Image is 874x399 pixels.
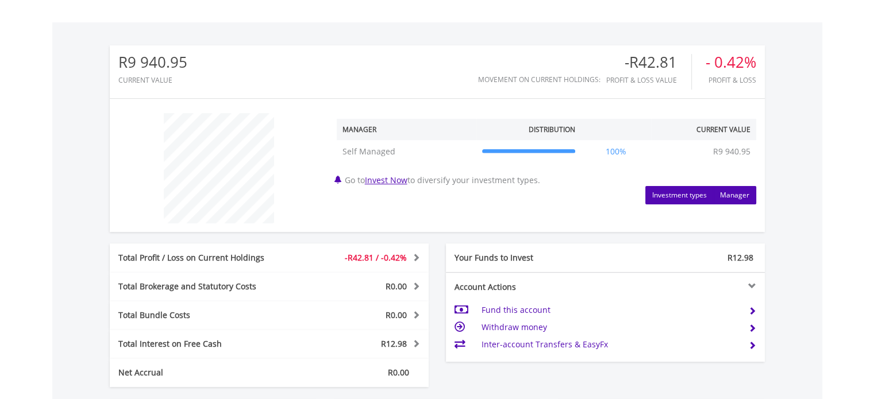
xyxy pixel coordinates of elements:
div: Profit & Loss [706,76,756,84]
span: R12.98 [381,338,407,349]
a: Invest Now [365,175,407,185]
span: R0.00 [388,367,409,378]
span: -R42.81 / -0.42% [345,252,407,263]
th: Current Value [651,119,756,140]
span: R0.00 [386,281,407,292]
th: Manager [337,119,476,140]
div: Your Funds to Invest [446,252,606,264]
div: Total Profit / Loss on Current Holdings [110,252,296,264]
span: R12.98 [727,252,753,263]
div: Distribution [529,125,575,134]
button: Investment types [645,186,714,204]
div: Go to to diversify your investment types. [328,107,765,204]
div: Total Bundle Costs [110,309,296,321]
td: Self Managed [337,140,476,163]
div: - 0.42% [706,54,756,71]
td: R9 940.95 [707,140,756,163]
td: Inter-account Transfers & EasyFx [481,336,739,353]
td: Fund this account [481,301,739,319]
div: CURRENT VALUE [118,76,187,84]
div: Account Actions [446,281,606,293]
td: Withdraw money [481,319,739,336]
div: Total Interest on Free Cash [110,338,296,350]
span: R0.00 [386,309,407,320]
div: Total Brokerage and Statutory Costs [110,281,296,292]
div: Movement on Current Holdings: [478,76,600,83]
div: R9 940.95 [118,54,187,71]
div: Profit & Loss Value [606,76,691,84]
div: -R42.81 [606,54,691,71]
button: Manager [713,186,756,204]
td: 100% [581,140,651,163]
div: Net Accrual [110,367,296,378]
